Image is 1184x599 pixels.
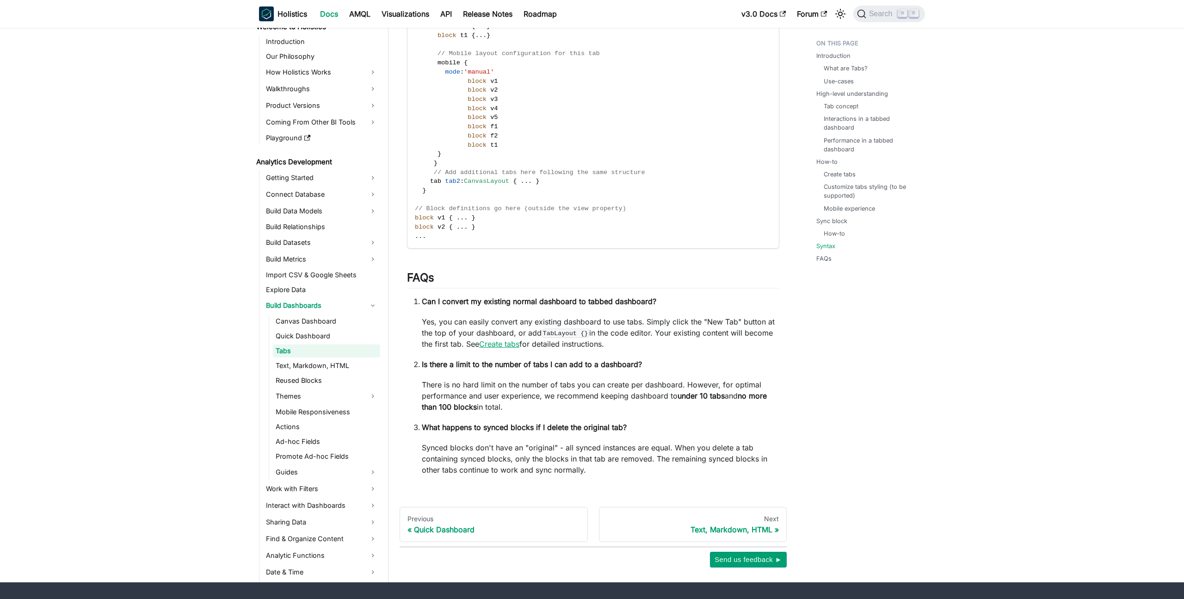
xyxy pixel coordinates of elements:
a: Create tabs [479,339,519,349]
a: Themes [273,389,380,404]
a: Our Philosophy [263,50,380,63]
a: Walkthroughs [263,81,380,96]
span: . [479,32,483,39]
span: . [456,224,460,231]
span: v1 [438,214,445,221]
a: Playground [263,131,380,144]
span: . [483,32,487,39]
a: Analytic Functions [263,548,380,563]
span: f2 [490,132,498,139]
a: Build Metrics [263,252,380,267]
button: Search (Command+K) [853,6,925,22]
a: High-level understanding [816,89,888,98]
code: TabLayout {} [542,329,589,338]
a: Actions [273,420,380,433]
a: Getting Started [263,170,380,185]
nav: Docs pages [400,507,787,542]
span: . [460,224,464,231]
h2: FAQs [407,271,779,288]
a: v3.0 Docs [736,6,791,21]
span: mode [445,69,460,75]
span: // Block definitions go here (outside the view property) [415,205,626,212]
span: // Mobile layout configuration for this tab [438,50,600,57]
span: block [468,142,487,149]
span: { [471,32,475,39]
span: block [468,123,487,130]
a: Canvas Dashboard [273,315,380,328]
a: Product Versions [263,98,380,113]
span: . [415,233,419,240]
span: block [415,224,434,231]
a: Data Formats [263,581,380,594]
a: Performance in a tabbed dashboard [824,136,916,154]
span: Send us feedback ► [715,554,782,566]
span: t1 [460,32,468,39]
a: Customize tabs styling (to be supported) [824,182,916,200]
span: . [524,178,528,185]
a: Sharing Data [263,515,380,530]
span: . [422,233,426,240]
span: . [521,178,524,185]
p: Yes, you can easily convert any existing dashboard to use tabs. Simply click the "New Tab" button... [422,316,779,349]
a: What are Tabs? [824,64,868,73]
img: Holistics [259,6,274,21]
a: Date & Time [263,565,380,580]
span: . [475,32,479,39]
span: block [468,78,487,85]
span: . [456,214,460,221]
span: . [419,233,422,240]
span: } [487,32,490,39]
a: FAQs [816,254,832,263]
nav: Docs sidebar [250,11,388,582]
a: Build Dashboards [263,298,380,313]
a: Analytics Development [253,156,380,168]
a: API [435,6,457,21]
div: Text, Markdown, HTML [607,525,779,534]
a: How-to [816,157,838,166]
span: } [472,214,475,221]
a: Use-cases [824,77,854,86]
a: How-to [824,229,845,238]
a: Connect Database [263,187,380,202]
span: : [460,69,464,75]
a: Tab concept [824,102,858,111]
a: Guides [273,465,380,480]
span: } [438,150,441,157]
a: Sync block [816,217,847,225]
span: block [415,214,434,221]
span: . [460,214,464,221]
strong: Is there a limit to the number of tabs I can add to a dashboard? [422,360,642,369]
span: . [528,178,532,185]
a: Build Data Models [263,204,380,218]
button: Send us feedback ► [710,552,787,568]
a: Mobile experience [824,204,875,213]
span: mobile [438,59,460,66]
div: Next [607,515,779,523]
div: Quick Dashboard [407,525,580,534]
span: v2 [438,224,445,231]
b: Holistics [277,8,307,19]
span: . [464,224,468,231]
a: Coming From Other BI Tools [263,115,380,130]
span: v4 [490,105,498,112]
div: Previous [407,515,580,523]
span: } [422,187,426,194]
span: t1 [490,142,498,149]
span: block [468,105,487,112]
a: Interact with Dashboards [263,498,380,513]
span: } [472,224,475,231]
a: HolisticsHolistics [259,6,307,21]
a: Mobile Responsiveness [273,406,380,418]
span: v3 [490,96,498,103]
span: v5 [490,114,498,121]
a: Visualizations [376,6,435,21]
a: Forum [791,6,832,21]
a: Find & Organize Content [263,531,380,546]
a: Introduction [816,51,851,60]
span: Search [866,10,898,18]
span: v1 [490,78,498,85]
a: Reused Blocks [273,374,380,387]
a: NextText, Markdown, HTML [599,507,787,542]
a: Promote Ad-hoc Fields [273,450,380,463]
a: Quick Dashboard [273,330,380,343]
